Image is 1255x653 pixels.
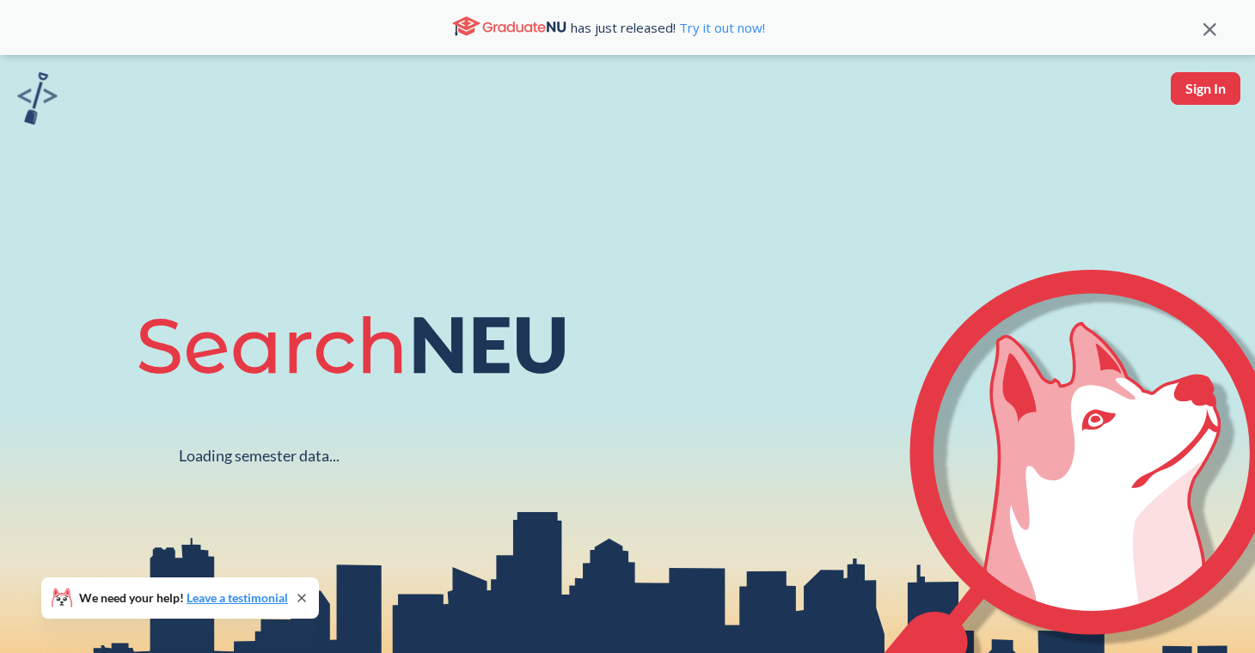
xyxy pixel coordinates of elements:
[79,592,288,604] span: We need your help!
[676,19,765,36] a: Try it out now!
[179,446,340,466] div: Loading semester data...
[571,18,765,37] span: has just released!
[187,590,288,605] a: Leave a testimonial
[17,72,58,130] a: sandbox logo
[17,72,58,125] img: sandbox logo
[1171,72,1240,105] button: Sign In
